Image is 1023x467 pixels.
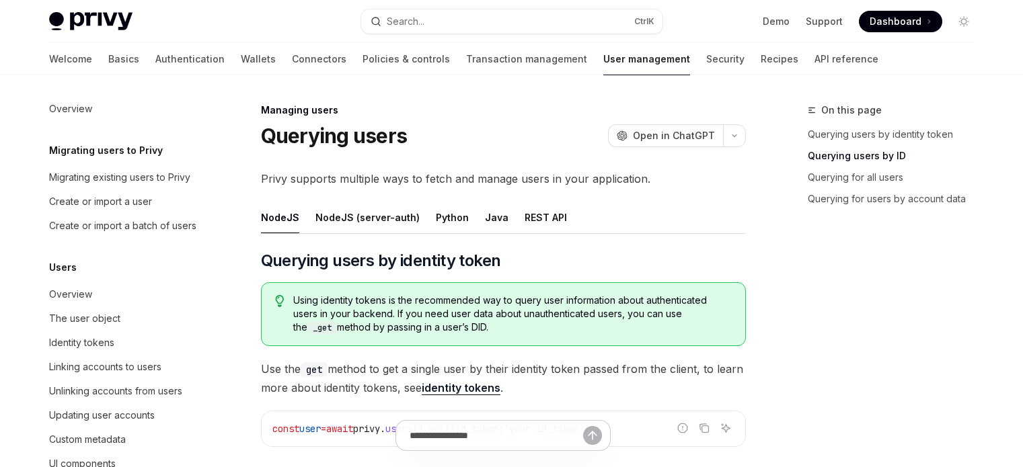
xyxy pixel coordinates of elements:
[292,43,346,75] a: Connectors
[301,362,328,377] code: get
[821,102,882,118] span: On this page
[315,202,420,233] button: NodeJS (server-auth)
[261,169,746,188] span: Privy supports multiple ways to fetch and manage users in your application.
[603,43,690,75] a: User management
[38,379,211,403] a: Unlinking accounts from users
[261,124,408,148] h1: Querying users
[38,331,211,355] a: Identity tokens
[763,15,790,28] a: Demo
[422,381,500,395] a: identity tokens
[261,103,746,117] div: Managing users
[261,359,746,397] span: Use the method to get a single user by their identity token passed from the client, to learn more...
[38,97,211,121] a: Overview
[859,11,942,32] a: Dashboard
[525,202,567,233] button: REST API
[49,101,92,117] div: Overview
[38,165,211,189] a: Migrating existing users to Privy
[361,9,662,34] button: Open search
[410,421,583,450] input: Ask a question...
[583,426,602,445] button: Send message
[363,43,450,75] a: Policies & controls
[38,427,211,452] a: Custom metadata
[808,124,985,145] a: Querying users by identity token
[761,43,798,75] a: Recipes
[808,145,985,167] a: Querying users by ID
[38,355,211,379] a: Linking accounts to users
[49,218,196,234] div: Create or import a batch of users
[49,169,190,185] div: Migrating existing users to Privy
[261,202,299,233] button: NodeJS
[49,43,92,75] a: Welcome
[49,286,92,302] div: Overview
[436,202,469,233] button: Python
[49,431,126,448] div: Custom metadata
[38,282,211,306] a: Overview
[38,189,211,214] a: Create or import a user
[608,124,723,147] button: Open in ChatGPT
[155,43,225,75] a: Authentication
[485,202,508,233] button: Java
[108,43,139,75] a: Basics
[49,407,155,423] div: Updating user accounts
[49,310,120,327] div: The user object
[49,335,114,351] div: Identity tokens
[241,43,276,75] a: Wallets
[275,295,285,307] svg: Tip
[49,259,77,275] h5: Users
[814,43,878,75] a: API reference
[261,250,501,271] span: Querying users by identity token
[806,15,843,28] a: Support
[49,12,132,31] img: light logo
[870,15,921,28] span: Dashboard
[38,214,211,238] a: Create or import a batch of users
[706,43,745,75] a: Security
[387,13,424,30] div: Search...
[307,321,337,335] code: _get
[808,167,985,188] a: Querying for all users
[38,403,211,427] a: Updating user accounts
[808,188,985,210] a: Querying for users by account data
[633,129,715,142] span: Open in ChatGPT
[49,194,152,210] div: Create or import a user
[38,306,211,331] a: The user object
[466,43,587,75] a: Transaction management
[293,294,731,335] span: Using identity tokens is the recommended way to query user information about authenticated users ...
[953,11,975,32] button: Toggle dark mode
[634,16,654,27] span: Ctrl K
[49,359,161,375] div: Linking accounts to users
[49,383,182,399] div: Unlinking accounts from users
[49,142,163,159] h5: Migrating users to Privy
